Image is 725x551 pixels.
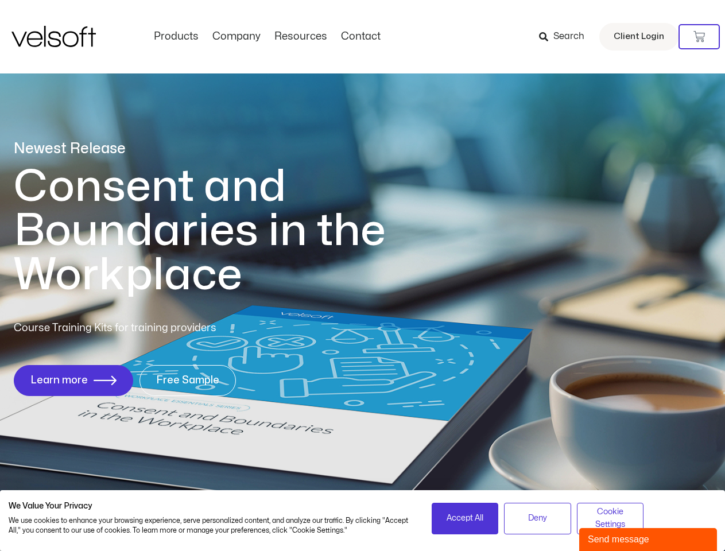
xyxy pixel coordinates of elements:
a: ProductsMenu Toggle [147,30,206,43]
span: Deny [528,512,547,525]
a: Client Login [599,23,679,51]
span: Free Sample [156,375,219,386]
button: Adjust cookie preferences [577,503,644,534]
a: ContactMenu Toggle [334,30,387,43]
button: Deny all cookies [504,503,571,534]
a: ResourcesMenu Toggle [267,30,334,43]
button: Accept all cookies [432,503,499,534]
p: We use cookies to enhance your browsing experience, serve personalized content, and analyze our t... [9,516,414,536]
iframe: chat widget [579,526,719,551]
p: Newest Release [14,139,433,159]
a: CompanyMenu Toggle [206,30,267,43]
span: Accept All [447,512,483,525]
a: Learn more [14,365,133,396]
span: Learn more [30,375,88,386]
a: Search [539,27,592,46]
h2: We Value Your Privacy [9,501,414,511]
span: Search [553,29,584,44]
h1: Consent and Boundaries in the Workplace [14,165,433,297]
a: Free Sample [139,365,236,396]
span: Cookie Settings [584,506,637,531]
span: Client Login [614,29,664,44]
nav: Menu [147,30,387,43]
img: Velsoft Training Materials [11,26,96,47]
p: Course Training Kits for training providers [14,320,300,336]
